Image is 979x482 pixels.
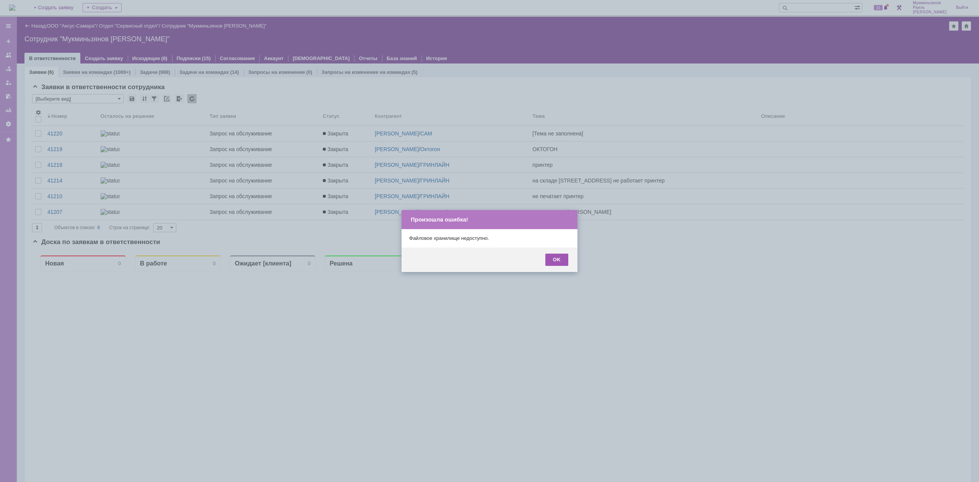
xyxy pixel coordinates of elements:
[298,11,320,18] div: Решена
[181,11,184,17] div: 0
[409,235,570,241] div: Файловое хранилище недоступно.
[86,11,89,17] div: 0
[402,210,577,229] div: Произошла ошибка!
[13,11,32,18] div: Новая
[276,11,278,17] div: 0
[203,11,259,18] div: Ожидает [клиента]
[371,11,373,17] div: 0
[108,11,135,18] div: В работе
